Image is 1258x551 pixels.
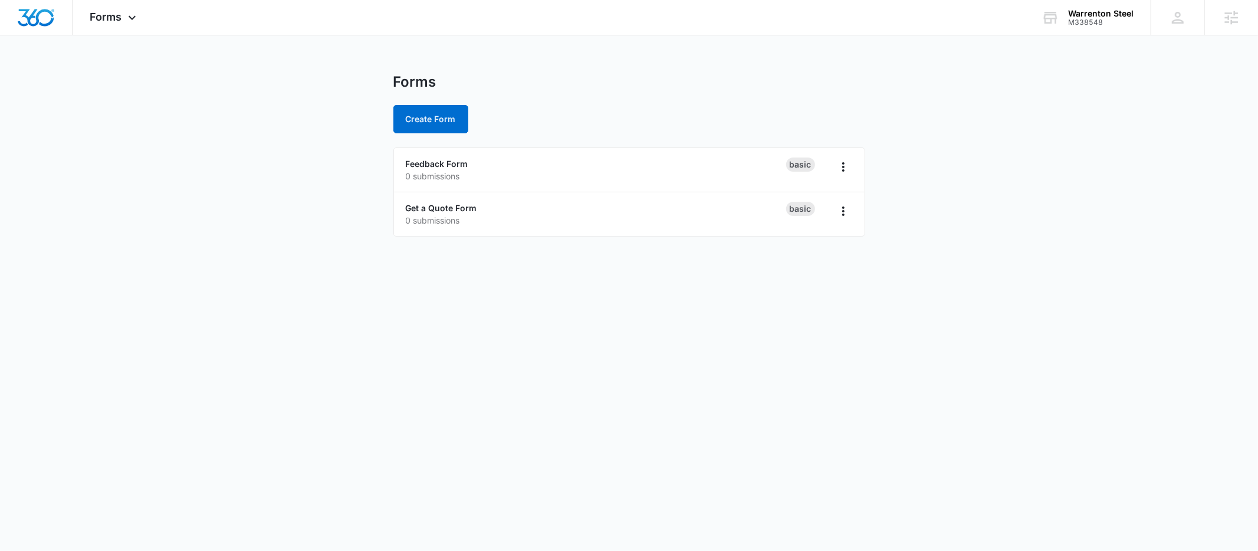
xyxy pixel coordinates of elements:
[406,170,786,182] p: 0 submissions
[1068,9,1134,18] div: account name
[786,158,815,172] div: Basic
[406,159,468,169] a: Feedback Form
[90,11,122,23] span: Forms
[406,214,786,227] p: 0 submissions
[1068,18,1134,27] div: account id
[393,105,468,133] button: Create Form
[786,202,815,216] div: Basic
[834,158,853,176] button: Overflow Menu
[406,203,477,213] a: Get a Quote Form
[393,73,436,91] h1: Forms
[834,202,853,221] button: Overflow Menu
